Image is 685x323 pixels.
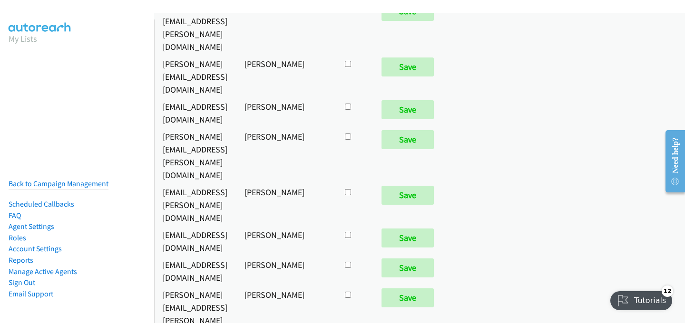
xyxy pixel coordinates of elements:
[382,57,434,76] input: Save
[154,226,236,256] td: [EMAIL_ADDRESS][DOMAIN_NAME]
[382,186,434,205] input: Save
[9,267,77,276] a: Manage Active Agents
[236,256,334,286] td: [PERSON_NAME]
[9,179,108,188] a: Back to Campaign Management
[154,128,236,183] td: [PERSON_NAME][EMAIL_ADDRESS][PERSON_NAME][DOMAIN_NAME]
[154,98,236,128] td: [EMAIL_ADDRESS][DOMAIN_NAME]
[236,128,334,183] td: [PERSON_NAME]
[154,55,236,98] td: [PERSON_NAME][EMAIL_ADDRESS][DOMAIN_NAME]
[382,228,434,247] input: Save
[236,55,334,98] td: [PERSON_NAME]
[9,211,21,220] a: FAQ
[9,244,62,253] a: Account Settings
[382,130,434,149] input: Save
[9,33,37,44] a: My Lists
[154,256,236,286] td: [EMAIL_ADDRESS][DOMAIN_NAME]
[605,282,678,316] iframe: Checklist
[382,288,434,307] input: Save
[9,289,53,298] a: Email Support
[9,222,54,231] a: Agent Settings
[9,256,33,265] a: Reports
[9,233,26,242] a: Roles
[382,258,434,277] input: Save
[9,199,74,209] a: Scheduled Callbacks
[236,226,334,256] td: [PERSON_NAME]
[236,98,334,128] td: [PERSON_NAME]
[658,123,685,199] iframe: Resource Center
[382,100,434,119] input: Save
[9,278,35,287] a: Sign Out
[236,183,334,226] td: [PERSON_NAME]
[154,183,236,226] td: [EMAIL_ADDRESS][PERSON_NAME][DOMAIN_NAME]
